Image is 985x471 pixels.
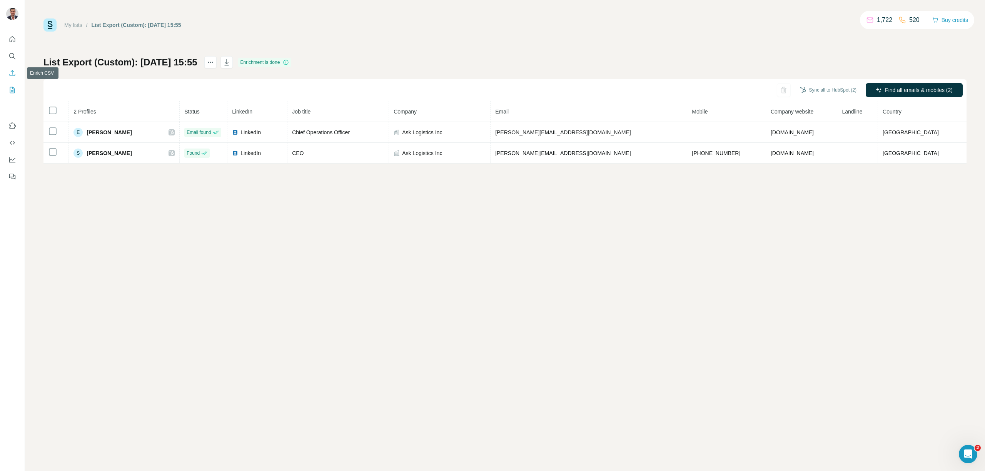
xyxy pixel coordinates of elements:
div: List Export (Custom): [DATE] 15:55 [92,21,181,29]
span: Mobile [692,109,708,115]
button: Find all emails & mobiles (2) [866,83,963,97]
span: 2 Profiles [73,109,96,115]
button: My lists [6,83,18,97]
button: Use Surfe on LinkedIn [6,119,18,133]
iframe: Intercom live chat [959,445,977,463]
a: My lists [64,22,82,28]
span: Country [883,109,902,115]
p: 520 [909,15,920,25]
span: LinkedIn [240,149,261,157]
span: LinkedIn [232,109,252,115]
span: [DOMAIN_NAME] [771,129,814,135]
button: actions [204,56,217,68]
button: Buy credits [932,15,968,25]
span: Email [495,109,509,115]
span: Find all emails & mobiles (2) [885,86,953,94]
span: [PERSON_NAME] [87,149,132,157]
span: [GEOGRAPHIC_DATA] [883,129,939,135]
div: Enrichment is done [238,58,292,67]
p: 1,722 [877,15,892,25]
button: Sync all to HubSpot (2) [795,84,862,96]
h1: List Export (Custom): [DATE] 15:55 [43,56,197,68]
span: Landline [842,109,862,115]
img: LinkedIn logo [232,150,238,156]
button: Enrich CSV [6,66,18,80]
span: [PHONE_NUMBER] [692,150,740,156]
span: [PERSON_NAME][EMAIL_ADDRESS][DOMAIN_NAME] [495,129,631,135]
button: Search [6,49,18,63]
span: Company website [771,109,813,115]
div: E [73,128,83,137]
span: LinkedIn [240,129,261,136]
span: CEO [292,150,304,156]
button: Use Surfe API [6,136,18,150]
span: Company [394,109,417,115]
button: Feedback [6,170,18,184]
span: Job title [292,109,311,115]
img: LinkedIn logo [232,129,238,135]
span: Ask Logistics Inc [402,129,442,136]
img: Surfe Logo [43,18,57,32]
span: Ask Logistics Inc [402,149,442,157]
span: [GEOGRAPHIC_DATA] [883,150,939,156]
li: / [86,21,88,29]
button: Quick start [6,32,18,46]
span: Status [184,109,200,115]
span: Email found [187,129,211,136]
button: Dashboard [6,153,18,167]
span: Chief Operations Officer [292,129,350,135]
span: 2 [975,445,981,451]
div: S [73,149,83,158]
img: Avatar [6,8,18,20]
span: [DOMAIN_NAME] [771,150,814,156]
span: Found [187,150,200,157]
span: [PERSON_NAME][EMAIL_ADDRESS][DOMAIN_NAME] [495,150,631,156]
span: [PERSON_NAME] [87,129,132,136]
